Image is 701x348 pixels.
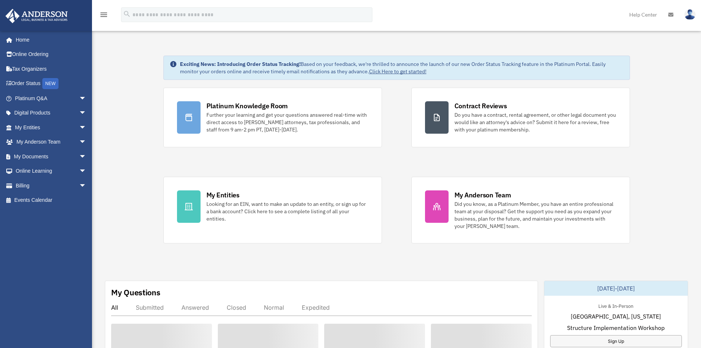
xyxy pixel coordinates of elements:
[180,60,624,75] div: Based on your feedback, we're thrilled to announce the launch of our new Order Status Tracking fe...
[550,335,682,347] a: Sign Up
[42,78,59,89] div: NEW
[181,304,209,311] div: Answered
[5,120,98,135] a: My Entitiesarrow_drop_down
[163,177,382,243] a: My Entities Looking for an EIN, want to make an update to an entity, or sign up for a bank accoun...
[206,101,288,110] div: Platinum Knowledge Room
[206,111,368,133] div: Further your learning and get your questions answered real-time with direct access to [PERSON_NAM...
[206,200,368,222] div: Looking for an EIN, want to make an update to an entity, or sign up for a bank account? Click her...
[567,323,665,332] span: Structure Implementation Workshop
[163,88,382,147] a: Platinum Knowledge Room Further your learning and get your questions answered real-time with dire...
[79,120,94,135] span: arrow_drop_down
[264,304,284,311] div: Normal
[411,177,630,243] a: My Anderson Team Did you know, as a Platinum Member, you have an entire professional team at your...
[5,91,98,106] a: Platinum Q&Aarrow_drop_down
[5,47,98,62] a: Online Ordering
[571,312,661,321] span: [GEOGRAPHIC_DATA], [US_STATE]
[79,164,94,179] span: arrow_drop_down
[5,149,98,164] a: My Documentsarrow_drop_down
[206,190,240,200] div: My Entities
[5,61,98,76] a: Tax Organizers
[79,106,94,121] span: arrow_drop_down
[302,304,330,311] div: Expedited
[5,135,98,150] a: My Anderson Teamarrow_drop_down
[79,135,94,150] span: arrow_drop_down
[99,13,108,19] a: menu
[454,190,511,200] div: My Anderson Team
[5,32,94,47] a: Home
[111,304,118,311] div: All
[369,68,426,75] a: Click Here to get started!
[5,76,98,91] a: Order StatusNEW
[454,200,616,230] div: Did you know, as a Platinum Member, you have an entire professional team at your disposal? Get th...
[123,10,131,18] i: search
[592,302,639,309] div: Live & In-Person
[5,106,98,120] a: Digital Productsarrow_drop_down
[79,178,94,193] span: arrow_drop_down
[180,61,301,67] strong: Exciting News: Introducing Order Status Tracking!
[684,9,695,20] img: User Pic
[136,304,164,311] div: Submitted
[111,287,160,298] div: My Questions
[544,281,688,296] div: [DATE]-[DATE]
[99,10,108,19] i: menu
[227,304,246,311] div: Closed
[5,178,98,193] a: Billingarrow_drop_down
[3,9,70,23] img: Anderson Advisors Platinum Portal
[5,164,98,179] a: Online Learningarrow_drop_down
[454,111,616,133] div: Do you have a contract, rental agreement, or other legal document you would like an attorney's ad...
[454,101,507,110] div: Contract Reviews
[411,88,630,147] a: Contract Reviews Do you have a contract, rental agreement, or other legal document you would like...
[5,193,98,208] a: Events Calendar
[79,91,94,106] span: arrow_drop_down
[79,149,94,164] span: arrow_drop_down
